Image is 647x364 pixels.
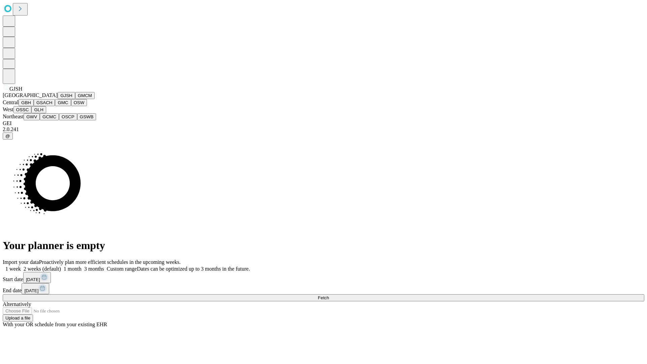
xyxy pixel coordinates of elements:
[75,92,95,99] button: GMCM
[39,259,181,265] span: Proactively plan more efficient schedules in the upcoming weeks.
[59,113,77,120] button: OSCP
[3,259,39,265] span: Import your data
[40,113,59,120] button: GCMC
[3,283,644,294] div: End date
[64,266,82,272] span: 1 month
[24,113,40,120] button: GWV
[9,86,22,92] span: GJSH
[3,301,31,307] span: Alternatively
[19,99,34,106] button: GBH
[71,99,87,106] button: OSW
[3,272,644,283] div: Start date
[137,266,250,272] span: Dates can be optimized up to 3 months in the future.
[107,266,137,272] span: Custom range
[3,92,58,98] span: [GEOGRAPHIC_DATA]
[23,272,51,283] button: [DATE]
[24,288,38,293] span: [DATE]
[5,133,10,139] span: @
[3,294,644,301] button: Fetch
[3,120,644,126] div: GEI
[3,132,13,140] button: @
[22,283,49,294] button: [DATE]
[55,99,71,106] button: GMC
[3,107,13,112] span: West
[3,126,644,132] div: 2.0.241
[3,239,644,252] h1: Your planner is empty
[24,266,61,272] span: 2 weeks (default)
[58,92,75,99] button: GJSH
[31,106,46,113] button: GLH
[26,277,40,282] span: [DATE]
[77,113,96,120] button: GSWB
[84,266,104,272] span: 3 months
[3,114,24,119] span: Northeast
[318,295,329,300] span: Fetch
[34,99,55,106] button: GSACH
[13,106,32,113] button: OSSC
[3,314,33,322] button: Upload a file
[3,322,107,327] span: With your OR schedule from your existing EHR
[3,99,19,105] span: Central
[5,266,21,272] span: 1 week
